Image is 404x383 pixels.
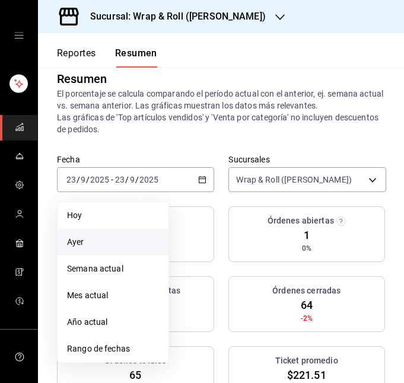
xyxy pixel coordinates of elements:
span: / [135,175,139,184]
span: Rango de fechas [67,343,159,355]
span: - [111,175,113,184]
h3: Órdenes cerradas [272,285,341,297]
input: -- [80,175,86,184]
span: -2% [301,313,313,324]
h3: Sucursal: Wrap & Roll ([PERSON_NAME]) [81,9,266,24]
span: Año actual [67,316,159,328]
h3: Ticket promedio [275,355,338,367]
span: 1 [304,227,310,243]
span: / [125,175,129,184]
span: Hoy [67,209,159,222]
div: Resumen [57,70,107,88]
span: Semana actual [67,263,159,275]
span: Mes actual [67,289,159,302]
label: Fecha [57,155,214,164]
p: El porcentaje se calcula comparando el período actual con el anterior, ej. semana actual vs. sema... [57,88,385,135]
button: open drawer [14,31,24,40]
input: -- [129,175,135,184]
span: / [86,175,90,184]
input: -- [114,175,125,184]
button: Resumen [115,47,157,68]
div: navigation tabs [57,47,157,68]
span: 65 [129,367,141,383]
span: $221.51 [287,367,326,383]
label: Sucursales [228,155,386,164]
span: / [77,175,80,184]
input: -- [66,175,77,184]
span: Wrap & Roll ([PERSON_NAME]) [236,174,352,186]
span: 64 [301,297,313,313]
span: Ayer [67,236,159,248]
span: 0% [302,243,311,254]
button: Reportes [57,47,96,68]
h3: Órdenes abiertas [268,215,334,227]
input: ---- [139,175,159,184]
input: ---- [90,175,110,184]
